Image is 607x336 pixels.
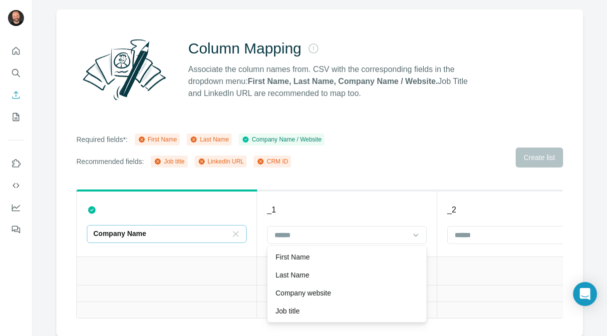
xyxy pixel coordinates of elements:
[190,135,229,144] div: Last Name
[198,157,244,166] div: LinkedIn URL
[8,86,24,104] button: Enrich CSV
[257,157,288,166] div: CRM ID
[248,77,438,85] strong: First Name, Last Name, Company Name / Website.
[8,42,24,60] button: Quick start
[447,204,456,216] p: _2
[276,270,309,280] p: Last Name
[76,134,128,144] p: Required fields*:
[8,220,24,238] button: Feedback
[8,108,24,126] button: My lists
[188,63,477,99] p: Associate the column names from. CSV with the corresponding fields in the dropdown menu: Job Titl...
[8,154,24,172] button: Use Surfe on LinkedIn
[276,306,300,316] p: Job title
[93,228,146,238] p: Company Name
[138,135,177,144] div: First Name
[276,252,309,262] p: First Name
[76,156,144,166] p: Recommended fields:
[76,33,172,105] img: Surfe Illustration - Column Mapping
[276,288,331,298] p: Company website
[8,10,24,26] img: Avatar
[8,198,24,216] button: Dashboard
[267,204,276,216] p: _1
[188,39,302,57] h2: Column Mapping
[242,135,321,144] div: Company Name / Website
[573,282,597,306] div: Open Intercom Messenger
[8,176,24,194] button: Use Surfe API
[154,157,184,166] div: Job title
[8,64,24,82] button: Search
